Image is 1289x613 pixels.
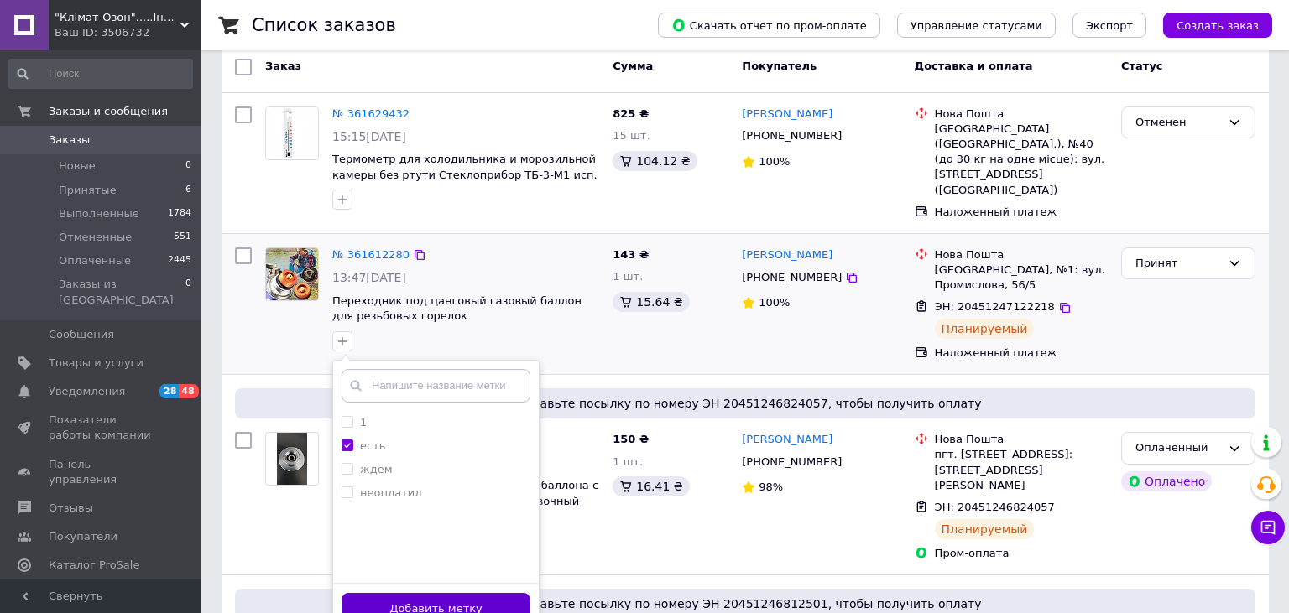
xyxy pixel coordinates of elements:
[1146,18,1272,31] a: Создать заказ
[935,447,1108,493] div: пгт. [STREET_ADDRESS]: [STREET_ADDRESS][PERSON_NAME]
[742,60,817,72] span: Покупатель
[742,106,832,122] a: [PERSON_NAME]
[55,10,180,25] span: "Клімат-Озон".....Інтернет магазин кліматичного обладнання
[935,519,1035,539] div: Планируемый
[1072,13,1146,38] button: Экспорт
[265,60,301,72] span: Заказ
[759,481,783,493] span: 98%
[49,529,117,544] span: Покупатели
[168,206,191,221] span: 1784
[49,356,144,371] span: Товары и услуги
[738,451,845,473] div: [PHONE_NUMBER]
[1135,114,1221,132] div: Отменен
[49,457,155,487] span: Панель управления
[671,18,867,33] span: Скачать отчет по пром-оплате
[613,476,689,496] div: 16.41 ₴
[49,413,155,443] span: Показатели работы компании
[911,19,1042,32] span: Управление статусами
[935,122,1108,198] div: [GEOGRAPHIC_DATA] ([GEOGRAPHIC_DATA].), №40 (до 30 кг на одне місце): вул. [STREET_ADDRESS] ([GEO...
[49,501,93,516] span: Отзывы
[935,319,1035,339] div: Планируемый
[332,153,598,196] a: Термометр для холодильника и морозильной камеры без ртути Стеклоприбор ТБ-3-М1 исп. 7 от -30 до +30
[185,158,191,174] span: 0
[266,248,318,300] img: Фото товару
[1121,60,1163,72] span: Статус
[242,395,1249,412] span: Отправьте посылку по номеру ЭН 20451246824057, чтобы получить оплату
[935,300,1055,313] span: ЭН: 20451247122218
[49,384,125,399] span: Уведомления
[360,486,422,499] label: неоплатил
[613,151,697,171] div: 104.12 ₴
[1251,511,1285,544] button: Чат с покупателем
[59,253,131,268] span: Оплаченные
[613,248,649,261] span: 143 ₴
[252,15,396,35] h1: Список заказов
[613,129,650,142] span: 15 шт.
[185,277,191,307] span: 0
[59,183,117,198] span: Принятые
[332,248,410,261] a: № 361612280
[759,155,790,168] span: 100%
[613,107,649,120] span: 825 ₴
[935,106,1108,122] div: Нова Пошта
[185,183,191,198] span: 6
[55,25,201,40] div: Ваш ID: 3506732
[265,247,319,301] a: Фото товару
[8,59,193,89] input: Поиск
[613,60,653,72] span: Сумма
[49,558,139,573] span: Каталог ProSale
[49,327,114,342] span: Сообщения
[1121,471,1212,491] div: Оплачено
[1135,439,1221,457] div: Оплаченный
[1135,255,1221,273] div: Принят
[59,230,132,245] span: Отмененные
[738,125,845,147] div: [PHONE_NUMBER]
[342,369,530,403] input: Напишите название метки
[742,432,832,448] a: [PERSON_NAME]
[49,104,168,119] span: Заказы и сообщения
[1086,19,1133,32] span: Экспорт
[332,107,410,120] a: № 361629432
[332,130,406,143] span: 15:15[DATE]
[168,253,191,268] span: 2445
[935,345,1108,361] div: Наложенный платеж
[915,60,1033,72] span: Доставка и оплата
[266,107,318,159] img: Фото товару
[935,262,1108,293] div: [GEOGRAPHIC_DATA], №1: вул. Промислова, 56/5
[742,247,832,263] a: [PERSON_NAME]
[59,277,185,307] span: Заказы из [GEOGRAPHIC_DATA]
[174,230,191,245] span: 551
[613,292,689,312] div: 15.64 ₴
[277,433,306,485] img: Фото товару
[935,546,1108,561] div: Пром-оплата
[360,463,393,475] label: ждем
[613,433,649,445] span: 150 ₴
[265,106,319,160] a: Фото товару
[935,205,1108,220] div: Наложенный платеж
[935,501,1055,513] span: ЭН: 20451246824057
[159,384,179,398] span: 28
[1163,13,1272,38] button: Создать заказ
[613,455,643,468] span: 1 шт.
[935,247,1108,262] div: Нова Пошта
[738,267,845,288] div: [PHONE_NUMBER]
[897,13,1056,38] button: Управление статусами
[360,439,385,452] label: есть
[935,432,1108,447] div: Нова Пошта
[242,595,1249,612] span: Отправьте посылку по номеру ЭН 20451246812501, чтобы получить оплату
[59,158,96,174] span: Новые
[332,271,406,284] span: 13:47[DATE]
[59,206,139,221] span: Выполненные
[265,432,319,486] a: Фото товару
[1177,19,1259,32] span: Создать заказ
[759,296,790,309] span: 100%
[332,294,582,323] a: Переходник под цанговый газовый баллон для резьбовых горелок
[613,270,643,283] span: 1 шт.
[179,384,198,398] span: 48
[49,132,90,148] span: Заказы
[360,416,367,429] label: 1
[658,13,880,38] button: Скачать отчет по пром-оплате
